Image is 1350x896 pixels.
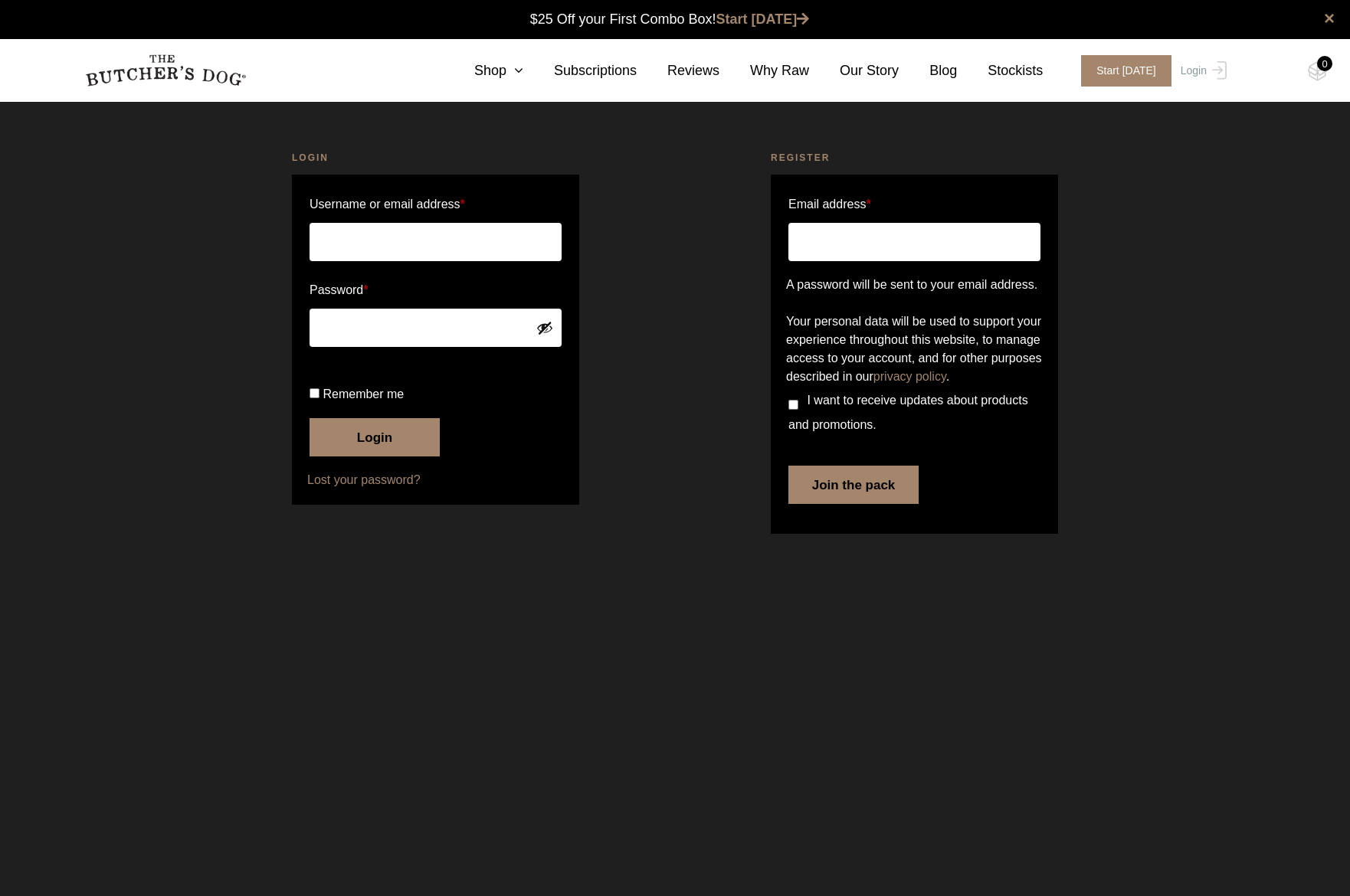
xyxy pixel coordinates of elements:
[788,192,871,217] label: Email address
[788,466,919,504] button: Join the pack
[1308,61,1327,81] img: TBD_Cart-Empty.png
[716,11,810,27] a: Start [DATE]
[1317,56,1332,71] div: 0
[444,60,523,81] a: Shop
[809,60,899,81] a: Our Story
[719,60,809,81] a: Why Raw
[788,394,1028,431] span: I want to receive updates about products and promotions.
[786,276,1043,294] p: A password will be sent to your email address.
[1177,55,1227,87] a: Login
[899,60,957,81] a: Blog
[788,400,798,410] input: I want to receive updates about products and promotions.
[307,471,564,489] a: Lost your password?
[310,278,562,302] label: Password
[637,60,719,81] a: Reviews
[292,150,579,165] h2: Login
[1324,9,1335,28] a: close
[310,418,440,456] button: Login
[1081,55,1171,87] span: Start [DATE]
[957,60,1043,81] a: Stockists
[536,319,553,336] button: Show password
[873,370,946,383] a: privacy policy
[523,60,637,81] a: Subscriptions
[786,312,1043,386] p: Your personal data will be used to support your experience throughout this website, to manage acc...
[323,388,404,401] span: Remember me
[310,192,562,217] label: Username or email address
[771,150,1058,165] h2: Register
[310,388,319,398] input: Remember me
[1066,55,1177,87] a: Start [DATE]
